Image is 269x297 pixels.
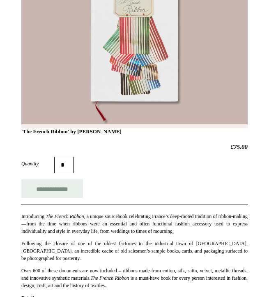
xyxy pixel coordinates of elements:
em: The French Ribbon [46,213,84,219]
em: The French Ribbon [91,275,131,281]
p: Introducing , a unique sourcebook celebrating France’s deep-rooted tradition of ribbon-making—fro... [21,213,248,235]
label: Quantity [21,160,54,167]
p: Over 600 of these documents are now included – ribbons made from cotton, silk, satin, velvet, met... [21,267,248,289]
h2: £75.00 [21,143,248,151]
p: Following the closure of one of the oldest factories in the industrial town of [GEOGRAPHIC_DATA],... [21,240,248,262]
